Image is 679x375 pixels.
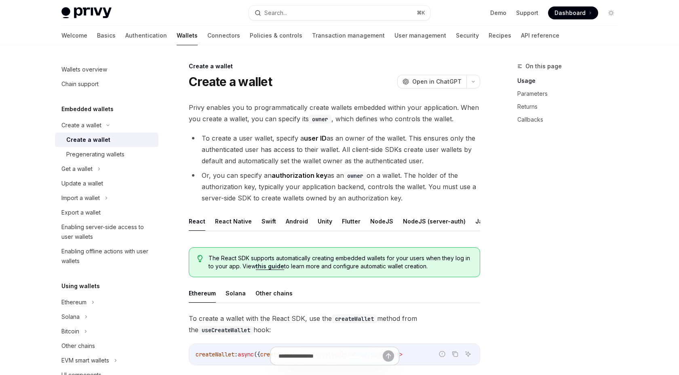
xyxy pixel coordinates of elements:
a: Parameters [517,87,624,100]
div: Create a wallet [189,62,480,70]
div: Create a wallet [61,120,101,130]
a: Connectors [207,26,240,45]
a: Callbacks [517,113,624,126]
svg: Tip [197,255,203,262]
button: Create a wallet [55,118,158,133]
a: Usage [517,74,624,87]
a: Basics [97,26,116,45]
div: Import a wallet [61,193,100,203]
button: NodeJS [370,212,393,231]
a: Security [456,26,479,45]
a: Support [516,9,538,17]
div: Bitcoin [61,327,79,336]
code: useCreateWallet [198,326,253,335]
input: Ask a question... [278,347,383,365]
a: Create a wallet [55,133,158,147]
a: API reference [521,26,559,45]
a: Dashboard [548,6,598,19]
button: Search...⌘K [249,6,430,20]
div: Solana [61,312,80,322]
li: To create a user wallet, specify a as an owner of the wallet. This ensures only the authenticated... [189,133,480,166]
span: Privy enables you to programmatically create wallets embedded within your application. When you c... [189,102,480,124]
button: Bitcoin [55,324,158,339]
button: Get a wallet [55,162,158,176]
h5: Using wallets [61,281,100,291]
a: Export a wallet [55,205,158,220]
h5: Embedded wallets [61,104,114,114]
div: Update a wallet [61,179,103,188]
button: Ethereum [55,295,158,310]
a: Transaction management [312,26,385,45]
strong: authorization key [272,171,327,179]
a: Authentication [125,26,167,45]
div: Search... [264,8,287,18]
div: Enabling offline actions with user wallets [61,246,154,266]
button: Solana [226,284,246,303]
button: Ethereum [189,284,216,303]
button: Android [286,212,308,231]
button: EVM smart wallets [55,353,158,368]
button: Unity [318,212,332,231]
button: Flutter [342,212,361,231]
div: Export a wallet [61,208,101,217]
a: Enabling server-side access to user wallets [55,220,158,244]
div: Ethereum [61,297,86,307]
div: Get a wallet [61,164,93,174]
div: Create a wallet [66,135,110,145]
span: ⌘ K [417,10,425,16]
a: Update a wallet [55,176,158,191]
div: Wallets overview [61,65,107,74]
strong: user ID [304,134,327,142]
button: Import a wallet [55,191,158,205]
div: Chain support [61,79,99,89]
div: Pregenerating wallets [66,150,124,159]
a: Returns [517,100,624,113]
span: To create a wallet with the React SDK, use the method from the hook: [189,313,480,335]
a: User management [394,26,446,45]
button: React Native [215,212,252,231]
h1: Create a wallet [189,74,272,89]
code: owner [344,171,367,180]
div: Enabling server-side access to user wallets [61,222,154,242]
button: Solana [55,310,158,324]
button: Open in ChatGPT [397,75,466,88]
span: On this page [525,61,562,71]
a: Policies & controls [250,26,302,45]
a: Pregenerating wallets [55,147,158,162]
div: Other chains [61,341,95,351]
span: Dashboard [555,9,586,17]
button: Toggle dark mode [605,6,618,19]
a: Welcome [61,26,87,45]
a: Demo [490,9,506,17]
a: this guide [256,263,284,270]
button: Swift [261,212,276,231]
button: React [189,212,205,231]
span: The React SDK supports automatically creating embedded wallets for your users when they log in to... [209,254,472,270]
code: owner [309,115,331,124]
a: Wallets overview [55,62,158,77]
a: Chain support [55,77,158,91]
button: Send message [383,350,394,362]
button: Other chains [255,284,293,303]
a: Enabling offline actions with user wallets [55,244,158,268]
a: Recipes [489,26,511,45]
span: Open in ChatGPT [412,78,462,86]
button: Java [475,212,489,231]
img: light logo [61,7,112,19]
li: Or, you can specify an as an on a wallet. The holder of the authorization key, typically your app... [189,170,480,204]
button: NodeJS (server-auth) [403,212,466,231]
code: createWallet [332,314,377,323]
a: Wallets [177,26,198,45]
a: Other chains [55,339,158,353]
div: EVM smart wallets [61,356,109,365]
